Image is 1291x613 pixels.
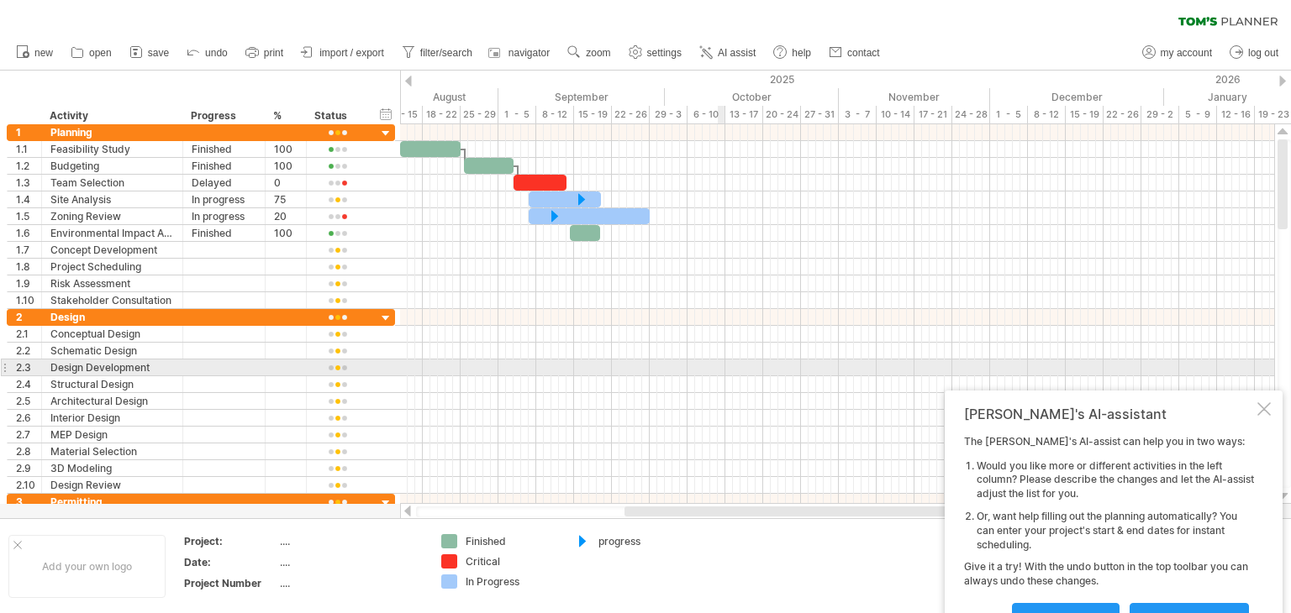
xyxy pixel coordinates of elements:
li: Would you like more or different activities in the left column? Please describe the changes and l... [977,459,1254,501]
div: 100 [274,225,298,241]
div: Environmental Impact Assessment [50,225,174,241]
div: 25 - 29 [461,106,498,123]
div: 1 - 5 [498,106,536,123]
div: In progress [192,191,256,207]
a: my account [1138,42,1217,64]
div: 3 - 7 [839,106,877,123]
div: Team Selection [50,175,174,191]
div: 24 - 28 [952,106,990,123]
div: Schematic Design [50,343,174,359]
li: Or, want help filling out the planning automatically? You can enter your project's start & end da... [977,510,1254,552]
a: undo [182,42,233,64]
div: 2.6 [16,410,41,426]
div: 11 - 15 [385,106,423,123]
div: 0 [274,175,298,191]
div: November 2025 [839,88,990,106]
div: Architectural Design [50,393,174,409]
div: In Progress [466,574,557,589]
div: progress [598,534,690,548]
div: 13 - 17 [725,106,763,123]
div: Planning [50,124,174,140]
div: % [273,107,297,124]
div: Date: [184,555,277,569]
div: 12 - 16 [1217,106,1255,123]
div: 1.3 [16,175,41,191]
div: Design Review [50,477,174,493]
div: 75 [274,191,298,207]
div: Structural Design [50,376,174,392]
div: 100 [274,158,298,174]
span: settings [647,47,682,59]
div: 2.10 [16,477,41,493]
div: 8 - 12 [536,106,574,123]
div: Finished [192,141,256,157]
div: Project: [184,534,277,548]
a: import / export [297,42,389,64]
div: Concept Development [50,242,174,258]
div: 2.5 [16,393,41,409]
span: save [148,47,169,59]
span: filter/search [420,47,472,59]
a: help [769,42,816,64]
a: filter/search [398,42,477,64]
div: Finished [466,534,557,548]
span: zoom [586,47,610,59]
div: Delayed [192,175,256,191]
a: log out [1225,42,1283,64]
div: 6 - 10 [688,106,725,123]
div: 100 [274,141,298,157]
span: import / export [319,47,384,59]
a: navigator [486,42,555,64]
div: December 2025 [990,88,1164,106]
div: Conceptual Design [50,326,174,342]
div: In progress [192,208,256,224]
div: 3D Modeling [50,460,174,476]
div: 2.2 [16,343,41,359]
div: 20 - 24 [763,106,801,123]
div: .... [280,555,421,569]
a: open [66,42,117,64]
span: contact [847,47,880,59]
div: 1.7 [16,242,41,258]
div: 29 - 3 [650,106,688,123]
div: 1.1 [16,141,41,157]
div: 18 - 22 [423,106,461,123]
div: 2.4 [16,376,41,392]
div: Project Number [184,576,277,590]
div: Add your own logo [8,535,166,598]
div: 1.2 [16,158,41,174]
a: save [125,42,174,64]
div: Budgeting [50,158,174,174]
div: 1.10 [16,292,41,308]
div: October 2025 [665,88,839,106]
div: 1.8 [16,259,41,275]
span: AI assist [718,47,756,59]
div: Progress [191,107,256,124]
div: Project Scheduling [50,259,174,275]
div: 2 [16,309,41,325]
div: Material Selection [50,443,174,459]
span: open [89,47,112,59]
div: 20 [274,208,298,224]
div: 3 [16,494,41,510]
span: my account [1161,47,1212,59]
div: August 2025 [340,88,498,106]
div: 1.9 [16,275,41,291]
div: Finished [192,158,256,174]
span: print [264,47,283,59]
div: 29 - 2 [1141,106,1179,123]
div: 2.9 [16,460,41,476]
div: Stakeholder Consultation [50,292,174,308]
div: September 2025 [498,88,665,106]
div: Critical [466,554,557,568]
div: Activity [50,107,173,124]
a: zoom [563,42,615,64]
div: 17 - 21 [914,106,952,123]
div: 1.5 [16,208,41,224]
div: Interior Design [50,410,174,426]
span: new [34,47,53,59]
div: 5 - 9 [1179,106,1217,123]
span: navigator [508,47,550,59]
div: Finished [192,225,256,241]
div: 15 - 19 [574,106,612,123]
